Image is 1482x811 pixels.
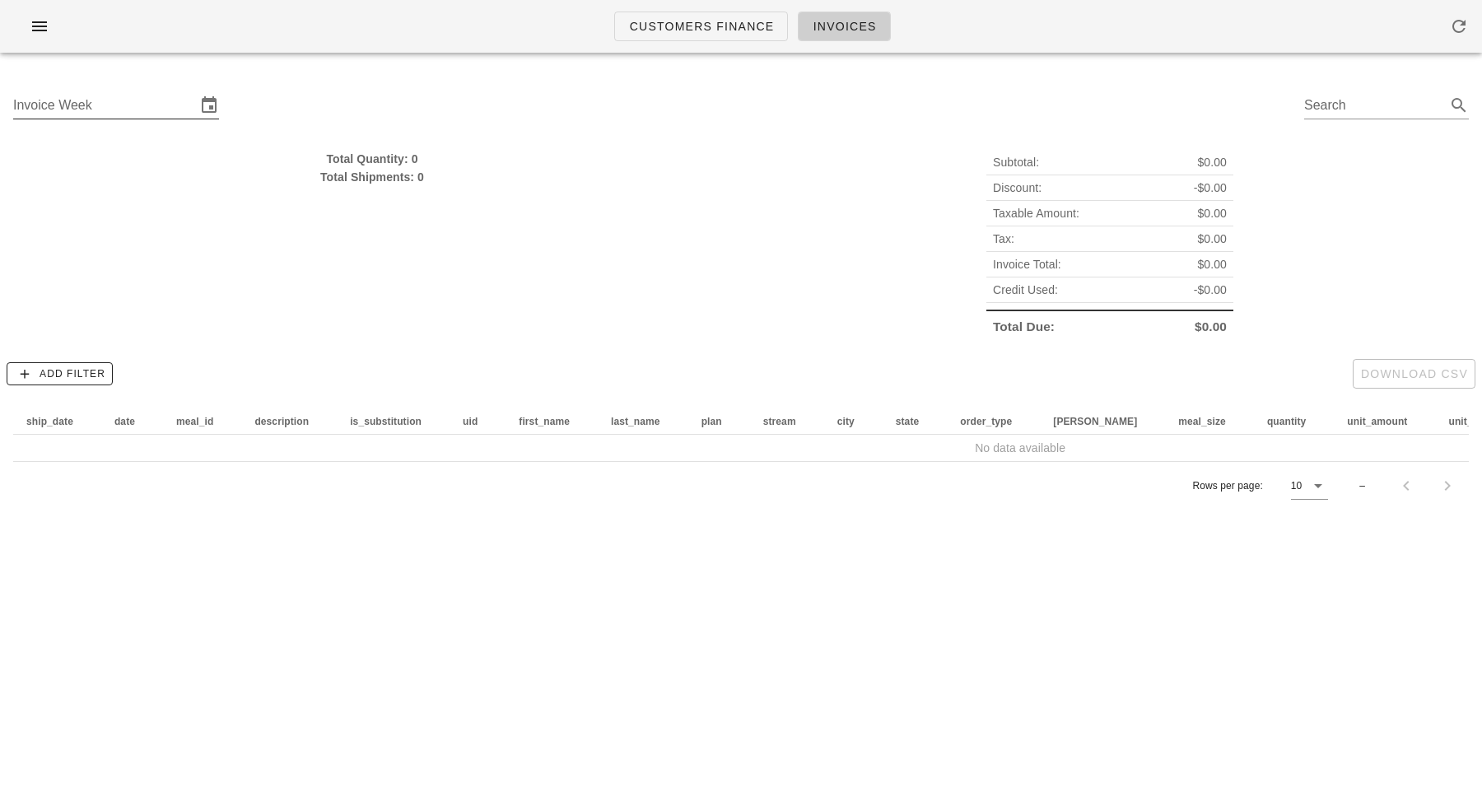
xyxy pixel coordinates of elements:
[350,416,422,427] span: is_substitution
[254,416,309,427] span: description
[993,281,1058,299] span: Credit Used:
[450,408,506,435] th: uid: Not sorted. Activate to sort ascending.
[114,416,135,427] span: date
[1197,230,1227,248] span: $0.00
[26,416,73,427] span: ship_date
[993,179,1042,197] span: Discount:
[1178,416,1226,427] span: meal_size
[1192,462,1328,510] div: Rows per page:
[1040,408,1165,435] th: tod: Not sorted. Activate to sort ascending.
[13,168,731,186] div: Total Shipments: 0
[837,416,855,427] span: city
[614,12,788,41] a: Customers Finance
[993,204,1079,222] span: Taxable Amount:
[163,408,241,435] th: meal_id: Not sorted. Activate to sort ascending.
[763,416,796,427] span: stream
[1165,408,1254,435] th: meal_size: Not sorted. Activate to sort ascending.
[1291,478,1302,493] div: 10
[993,230,1014,248] span: Tax:
[14,366,105,381] span: Add Filter
[519,416,570,427] span: first_name
[1359,478,1365,493] div: –
[701,416,722,427] span: plan
[463,416,478,427] span: uid
[824,408,883,435] th: city: Not sorted. Activate to sort ascending.
[960,416,1012,427] span: order_type
[812,20,876,33] span: Invoices
[1194,179,1227,197] span: -$0.00
[176,416,213,427] span: meal_id
[1197,255,1227,273] span: $0.00
[883,408,948,435] th: state: Not sorted. Activate to sort ascending.
[947,408,1040,435] th: order_type: Not sorted. Activate to sort ascending.
[506,408,598,435] th: first_name: Not sorted. Activate to sort ascending.
[337,408,450,435] th: is_substitution: Not sorted. Activate to sort ascending.
[1195,318,1227,336] span: $0.00
[1194,281,1227,299] span: -$0.00
[1267,416,1306,427] span: quantity
[750,408,824,435] th: stream: Not sorted. Activate to sort ascending.
[628,20,774,33] span: Customers Finance
[1053,416,1137,427] span: [PERSON_NAME]
[798,12,890,41] a: Invoices
[598,408,688,435] th: last_name: Not sorted. Activate to sort ascending.
[13,408,101,435] th: ship_date: Not sorted. Activate to sort ascending.
[241,408,337,435] th: description: Not sorted. Activate to sort ascending.
[1291,473,1328,499] div: 10Rows per page:
[688,408,750,435] th: plan: Not sorted. Activate to sort ascending.
[993,255,1061,273] span: Invoice Total:
[1197,153,1227,171] span: $0.00
[1347,416,1407,427] span: unit_amount
[1334,408,1435,435] th: unit_amount: Not sorted. Activate to sort ascending.
[101,408,163,435] th: date: Not sorted. Activate to sort ascending.
[1254,408,1334,435] th: quantity: Not sorted. Activate to sort ascending.
[993,153,1039,171] span: Subtotal:
[1197,204,1227,222] span: $0.00
[993,318,1055,336] span: Total Due:
[13,150,731,168] div: Total Quantity: 0
[896,416,920,427] span: state
[7,362,113,385] button: Add Filter
[611,416,660,427] span: last_name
